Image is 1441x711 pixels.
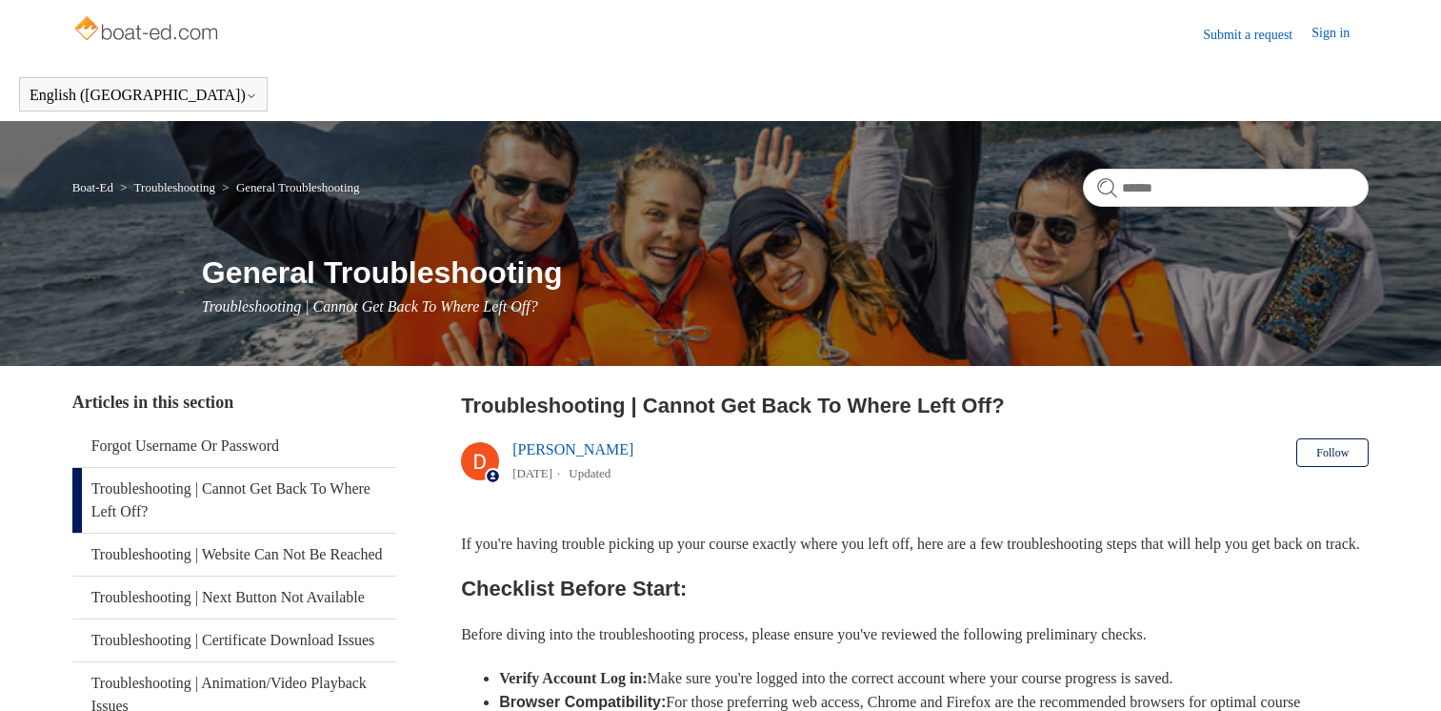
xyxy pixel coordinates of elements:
[1296,438,1369,467] button: Follow Article
[461,572,1369,605] h2: Checklist Before Start:
[461,532,1369,557] p: If you're having trouble picking up your course exactly where you left off, here are a few troubl...
[499,666,1369,691] li: Make sure you're logged into the correct account where your course progress is saved.
[134,180,215,194] a: Troubleshooting
[1203,25,1311,45] a: Submit a request
[30,87,257,104] button: English ([GEOGRAPHIC_DATA])
[202,250,1370,295] h1: General Troubleshooting
[461,390,1369,421] h2: Troubleshooting | Cannot Get Back To Where Left Off?
[569,466,610,480] li: Updated
[512,441,633,457] a: [PERSON_NAME]
[116,180,218,194] li: Troubleshooting
[499,670,647,686] strong: Verify Account Log in:
[236,180,360,194] a: General Troubleshooting
[72,468,396,533] a: Troubleshooting | Cannot Get Back To Where Left Off?
[1311,23,1369,46] a: Sign in
[72,577,396,619] a: Troubleshooting | Next Button Not Available
[461,622,1369,647] p: Before diving into the troubleshooting process, please ensure you've reviewed the following preli...
[72,534,396,576] a: Troubleshooting | Website Can Not Be Reached
[72,425,396,467] a: Forgot Username Or Password
[1083,169,1369,207] input: Search
[72,11,224,50] img: Boat-Ed Help Center home page
[72,180,113,194] a: Boat-Ed
[499,694,666,710] strong: Browser Compatibility:
[218,180,359,194] li: General Troubleshooting
[512,466,552,480] time: 05/14/2024, 16:31
[1377,647,1427,697] div: Live chat
[72,393,233,412] span: Articles in this section
[72,620,396,661] a: Troubleshooting | Certificate Download Issues
[202,298,538,315] span: Troubleshooting | Cannot Get Back To Where Left Off?
[72,180,117,194] li: Boat-Ed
